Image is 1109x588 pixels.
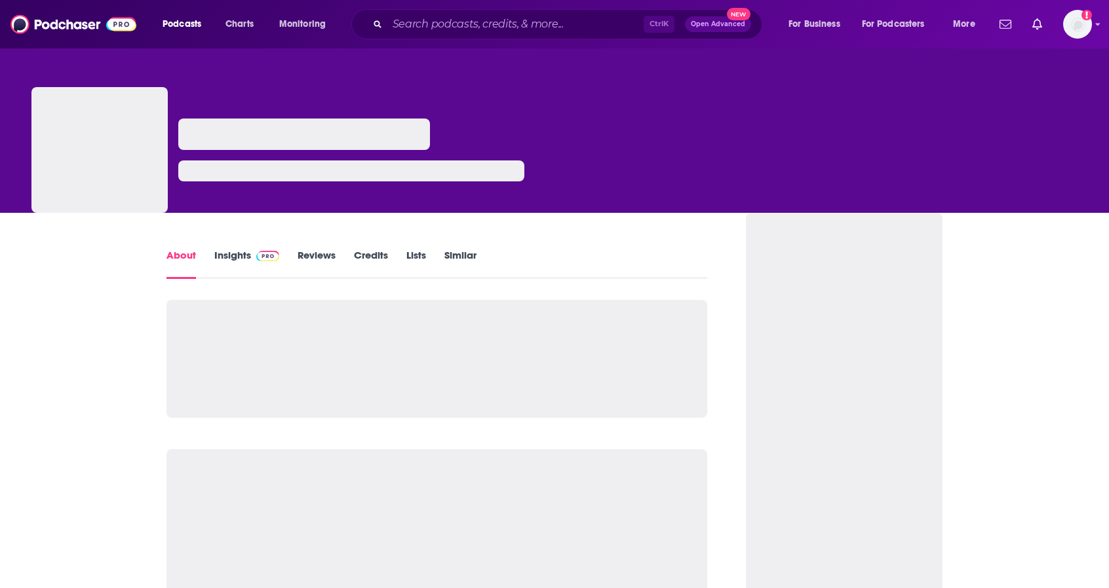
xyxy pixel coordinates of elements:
[444,249,477,279] a: Similar
[788,15,840,33] span: For Business
[10,12,136,37] img: Podchaser - Follow, Share and Rate Podcasts
[217,14,262,35] a: Charts
[1027,13,1047,35] a: Show notifications dropdown
[387,14,644,35] input: Search podcasts, credits, & more...
[779,14,857,35] button: open menu
[163,15,201,33] span: Podcasts
[166,249,196,279] a: About
[256,251,279,261] img: Podchaser Pro
[298,249,336,279] a: Reviews
[279,15,326,33] span: Monitoring
[364,9,775,39] div: Search podcasts, credits, & more...
[214,249,279,279] a: InsightsPodchaser Pro
[406,249,426,279] a: Lists
[1063,10,1092,39] button: Show profile menu
[225,15,254,33] span: Charts
[270,14,343,35] button: open menu
[153,14,218,35] button: open menu
[994,13,1017,35] a: Show notifications dropdown
[354,249,388,279] a: Credits
[953,15,975,33] span: More
[944,14,992,35] button: open menu
[644,16,674,33] span: Ctrl K
[727,8,750,20] span: New
[853,14,944,35] button: open menu
[1081,10,1092,20] svg: Add a profile image
[685,16,751,32] button: Open AdvancedNew
[691,21,745,28] span: Open Advanced
[1063,10,1092,39] img: User Profile
[862,15,925,33] span: For Podcasters
[1063,10,1092,39] span: Logged in as megcassidy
